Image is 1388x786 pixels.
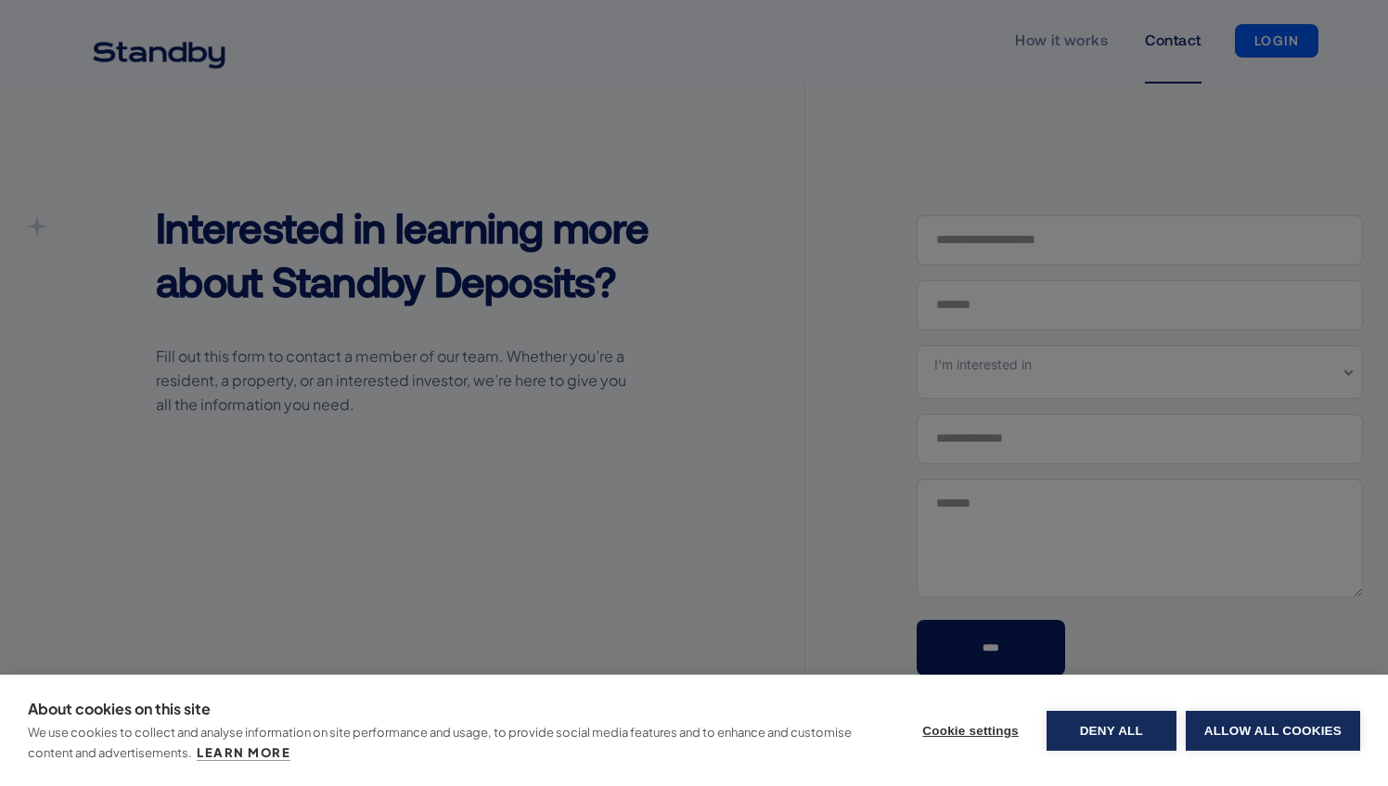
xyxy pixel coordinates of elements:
[197,745,290,761] a: Learn more
[1186,711,1360,751] button: Allow all cookies
[904,711,1037,751] button: Cookie settings
[28,725,852,760] p: We use cookies to collect and analyse information on site performance and usage, to provide socia...
[1047,711,1176,751] button: Deny all
[28,699,211,718] strong: About cookies on this site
